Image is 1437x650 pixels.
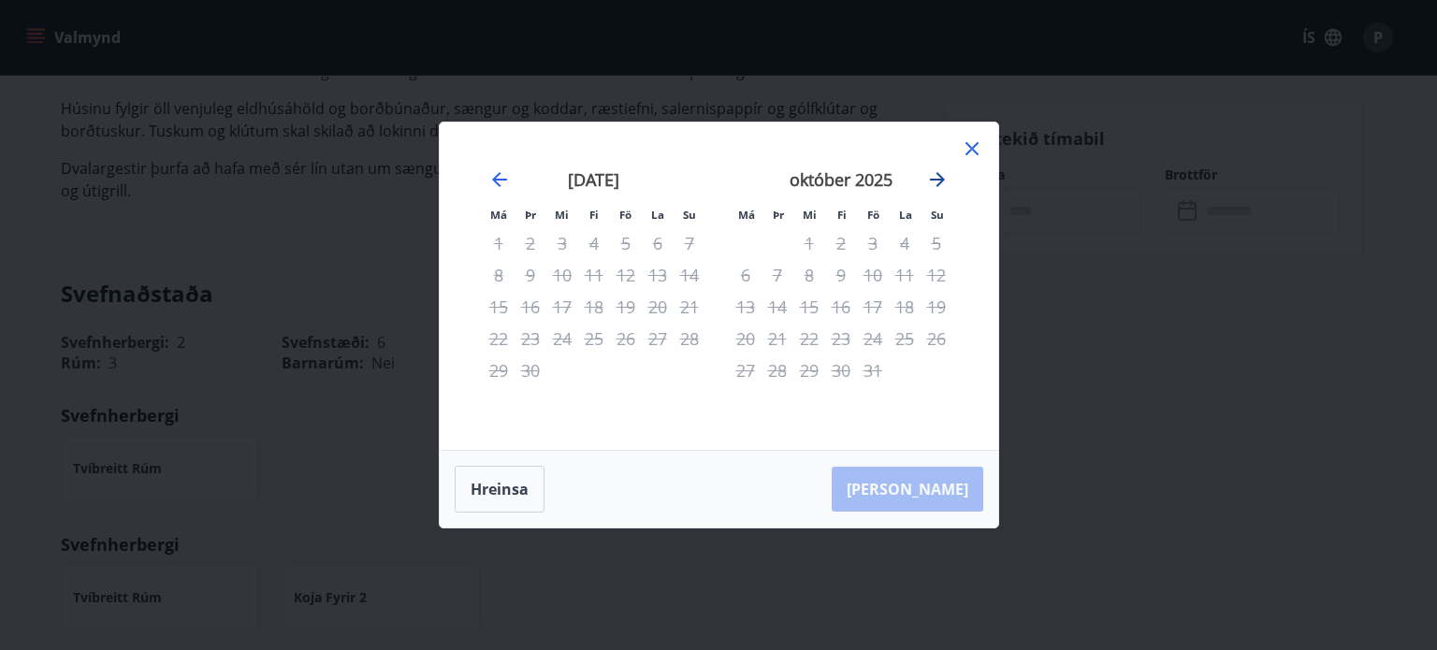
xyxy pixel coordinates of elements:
[578,259,610,291] td: Not available. fimmtudagur, 11. september 2025
[483,291,515,323] td: Not available. mánudagur, 15. september 2025
[921,291,952,323] td: Not available. sunnudagur, 19. október 2025
[642,227,674,259] td: Not available. laugardagur, 6. september 2025
[546,291,578,323] td: Not available. miðvikudagur, 17. september 2025
[525,208,536,222] small: Þr
[462,145,976,427] div: Calendar
[921,323,952,354] td: Not available. sunnudagur, 26. október 2025
[825,354,857,386] td: Not available. fimmtudagur, 30. október 2025
[578,291,610,323] td: Not available. fimmtudagur, 18. september 2025
[921,227,952,259] td: Not available. sunnudagur, 5. október 2025
[683,208,696,222] small: Su
[555,208,569,222] small: Mi
[773,208,784,222] small: Þr
[674,291,705,323] td: Not available. sunnudagur, 21. september 2025
[857,354,889,386] td: Not available. föstudagur, 31. október 2025
[730,259,762,291] td: Not available. mánudagur, 6. október 2025
[674,227,705,259] td: Not available. sunnudagur, 7. september 2025
[674,259,705,291] td: Not available. sunnudagur, 14. september 2025
[793,291,825,323] td: Not available. miðvikudagur, 15. október 2025
[610,291,642,323] td: Not available. föstudagur, 19. september 2025
[825,259,857,291] td: Not available. fimmtudagur, 9. október 2025
[857,291,889,323] td: Not available. föstudagur, 17. október 2025
[793,259,825,291] td: Not available. miðvikudagur, 8. október 2025
[455,466,544,513] button: Hreinsa
[515,227,546,259] td: Not available. þriðjudagur, 2. september 2025
[899,208,912,222] small: La
[488,168,511,191] div: Move backward to switch to the previous month.
[610,227,642,259] td: Not available. föstudagur, 5. september 2025
[803,208,817,222] small: Mi
[931,208,944,222] small: Su
[921,259,952,291] td: Not available. sunnudagur, 12. október 2025
[790,168,893,191] strong: október 2025
[546,259,578,291] td: Not available. miðvikudagur, 10. september 2025
[483,259,515,291] td: Not available. mánudagur, 8. september 2025
[483,354,515,386] td: Not available. mánudagur, 29. september 2025
[515,354,546,386] td: Not available. þriðjudagur, 30. september 2025
[515,323,546,354] td: Not available. þriðjudagur, 23. september 2025
[619,208,631,222] small: Fö
[546,227,578,259] td: Not available. miðvikudagur, 3. september 2025
[730,354,762,386] td: Not available. mánudagur, 27. október 2025
[490,208,507,222] small: Má
[793,323,825,354] td: Not available. miðvikudagur, 22. október 2025
[578,323,610,354] td: Not available. fimmtudagur, 25. september 2025
[889,259,921,291] td: Not available. laugardagur, 11. október 2025
[825,291,857,323] td: Not available. fimmtudagur, 16. október 2025
[738,208,755,222] small: Má
[483,323,515,354] td: Not available. mánudagur, 22. september 2025
[867,208,879,222] small: Fö
[546,323,578,354] td: Not available. miðvikudagur, 24. september 2025
[515,291,546,323] td: Not available. þriðjudagur, 16. september 2025
[568,168,619,191] strong: [DATE]
[889,227,921,259] td: Not available. laugardagur, 4. október 2025
[642,291,674,323] td: Not available. laugardagur, 20. september 2025
[825,323,857,354] td: Not available. fimmtudagur, 23. október 2025
[889,291,921,323] td: Not available. laugardagur, 18. október 2025
[674,323,705,354] td: Not available. sunnudagur, 28. september 2025
[651,208,664,222] small: La
[730,323,762,354] td: Not available. mánudagur, 20. október 2025
[762,354,793,386] td: Not available. þriðjudagur, 28. október 2025
[515,259,546,291] td: Not available. þriðjudagur, 9. september 2025
[926,168,949,191] div: Move forward to switch to the next month.
[889,323,921,354] td: Not available. laugardagur, 25. október 2025
[610,323,642,354] td: Not available. föstudagur, 26. september 2025
[589,208,599,222] small: Fi
[857,323,889,354] td: Not available. föstudagur, 24. október 2025
[642,259,674,291] td: Not available. laugardagur, 13. september 2025
[762,323,793,354] td: Not available. þriðjudagur, 21. október 2025
[642,323,674,354] td: Not available. laugardagur, 27. september 2025
[793,227,825,259] td: Not available. miðvikudagur, 1. október 2025
[762,259,793,291] td: Not available. þriðjudagur, 7. október 2025
[837,208,847,222] small: Fi
[762,291,793,323] td: Not available. þriðjudagur, 14. október 2025
[610,259,642,291] td: Not available. föstudagur, 12. september 2025
[825,227,857,259] td: Not available. fimmtudagur, 2. október 2025
[857,227,889,259] td: Not available. föstudagur, 3. október 2025
[793,354,825,386] td: Not available. miðvikudagur, 29. október 2025
[578,227,610,259] td: Not available. fimmtudagur, 4. september 2025
[483,227,515,259] td: Not available. mánudagur, 1. september 2025
[857,259,889,291] td: Not available. föstudagur, 10. október 2025
[730,291,762,323] td: Not available. mánudagur, 13. október 2025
